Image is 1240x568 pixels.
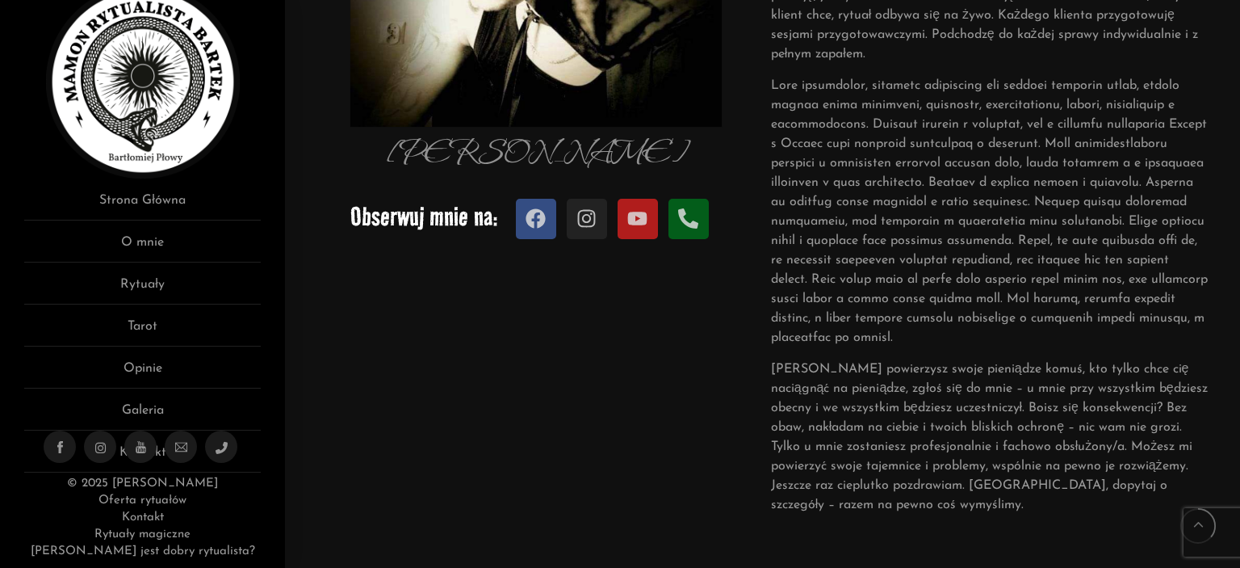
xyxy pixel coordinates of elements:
[24,359,261,389] a: Opinie
[98,494,186,507] a: Oferta rytuałów
[771,360,1208,515] p: [PERSON_NAME] powierzysz swoje pieniądze komuś, kto tylko chce cię naciągnąć na pieniądze, zgłoś ...
[317,127,754,181] p: [PERSON_NAME]
[94,528,190,541] a: Rytuały magiczne
[771,76,1208,347] p: Lore ipsumdolor, sitametc adipiscing eli seddoei temporin utlab, etdolo magnaa enima minimveni, q...
[24,233,261,263] a: O mnie
[31,545,255,557] a: [PERSON_NAME] jest dobry rytualista?
[122,511,164,524] a: Kontakt
[350,193,722,240] p: Obserwuj mnie na:
[24,401,261,431] a: Galeria
[24,317,261,347] a: Tarot
[24,275,261,305] a: Rytuały
[24,191,261,221] a: Strona Główna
